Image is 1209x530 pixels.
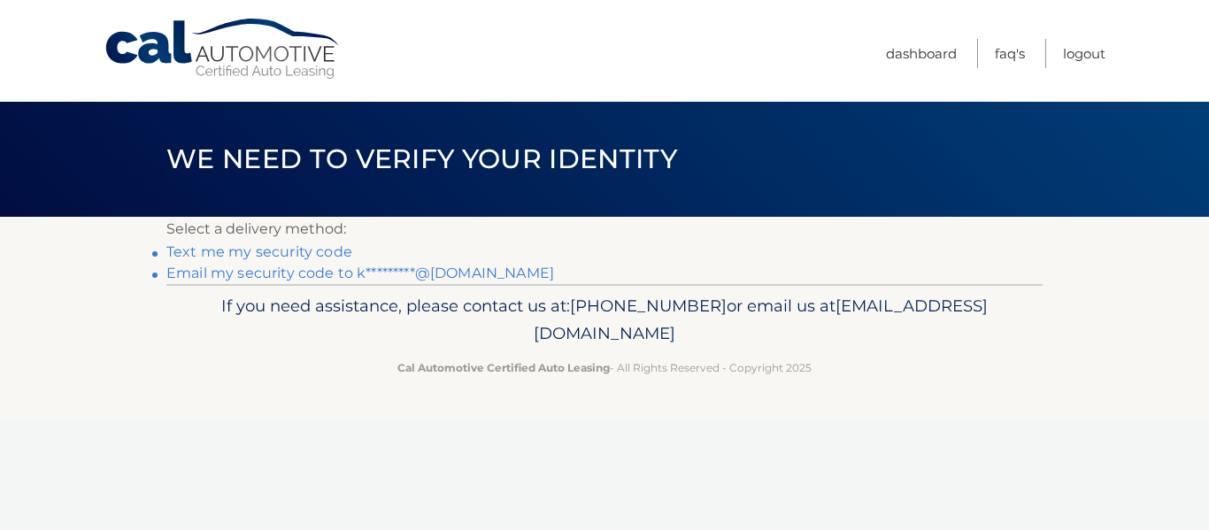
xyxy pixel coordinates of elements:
[570,296,727,316] span: [PHONE_NUMBER]
[397,361,610,374] strong: Cal Automotive Certified Auto Leasing
[886,39,957,68] a: Dashboard
[166,142,677,175] span: We need to verify your identity
[178,292,1031,349] p: If you need assistance, please contact us at: or email us at
[166,265,554,281] a: Email my security code to k*********@[DOMAIN_NAME]
[166,243,352,260] a: Text me my security code
[178,358,1031,377] p: - All Rights Reserved - Copyright 2025
[995,39,1025,68] a: FAQ's
[104,18,343,81] a: Cal Automotive
[166,217,1043,242] p: Select a delivery method:
[1063,39,1105,68] a: Logout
